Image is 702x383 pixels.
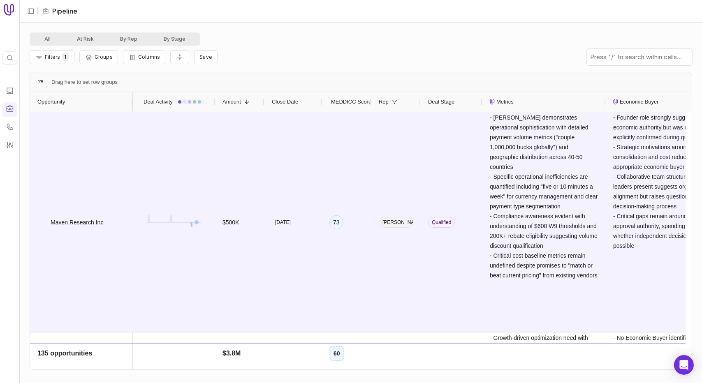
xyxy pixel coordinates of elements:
button: Collapse all rows [170,50,189,65]
span: | [37,6,39,16]
button: All [31,34,64,44]
span: Close Date [272,97,298,107]
div: 73 [329,215,343,229]
button: By Rep [107,34,151,44]
button: Create a new saved view [194,50,218,64]
span: Deal Activity [144,97,173,107]
button: Filter Pipeline [30,50,74,64]
span: Deal Stage [428,97,454,107]
span: Filters [45,54,60,60]
span: - [PERSON_NAME] demonstrates operational sophistication with detailed payment volume metrics ("co... [490,114,599,279]
div: Metrics [490,92,598,112]
div: MEDDICC Score [329,92,364,112]
span: Groups [95,54,113,60]
time: [DATE] [275,219,291,226]
span: Amount [222,97,241,107]
div: Row Groups [51,77,118,87]
li: Pipeline [42,6,77,16]
button: At Risk [64,34,107,44]
input: Press "/" to search within cells... [587,49,692,65]
span: Economic Buyer [620,97,659,107]
span: [PERSON_NAME] [379,217,413,228]
span: 1 [62,53,69,61]
a: Maven Research Inc [51,217,103,227]
div: Open Intercom Messenger [674,355,694,375]
span: Columns [138,54,160,60]
span: Drag here to set row groups [51,77,118,87]
button: Expand sidebar [25,5,37,17]
span: Save [199,54,212,60]
span: Metrics [496,97,514,107]
span: $500K [222,217,239,227]
button: Group Pipeline [79,50,118,64]
span: Rep [379,97,389,107]
button: Columns [123,50,165,64]
span: MEDDICC Score [331,97,371,107]
span: Qualified [428,217,455,228]
button: By Stage [151,34,199,44]
span: Opportunity [37,97,65,107]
